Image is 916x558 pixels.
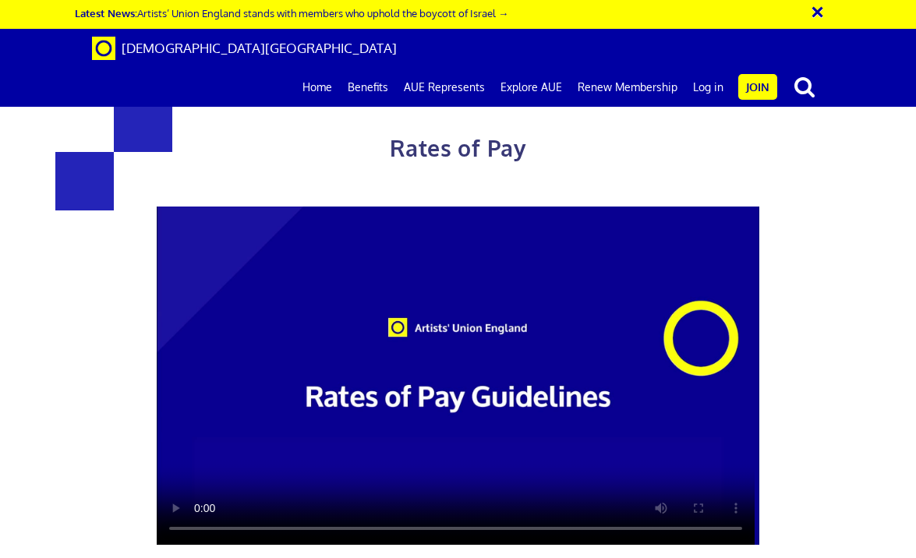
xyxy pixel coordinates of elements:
strong: Latest News: [75,6,137,19]
a: Latest News:Artists’ Union England stands with members who uphold the boycott of Israel → [75,6,508,19]
a: Explore AUE [493,68,570,107]
a: Home [295,68,340,107]
a: Benefits [340,68,396,107]
span: [DEMOGRAPHIC_DATA][GEOGRAPHIC_DATA] [122,40,397,56]
a: Renew Membership [570,68,685,107]
a: AUE Represents [396,68,493,107]
a: Brand [DEMOGRAPHIC_DATA][GEOGRAPHIC_DATA] [80,29,408,68]
a: Log in [685,68,731,107]
a: Join [738,74,777,100]
span: Rates of Pay [390,134,526,162]
button: search [780,70,829,103]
